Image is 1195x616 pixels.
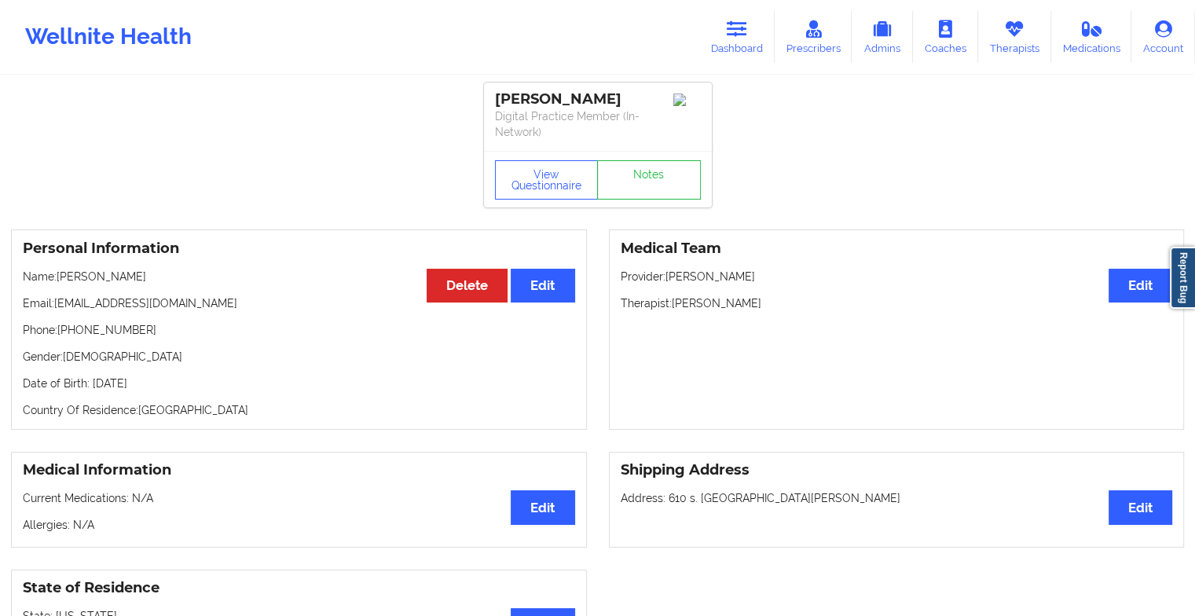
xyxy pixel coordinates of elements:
div: [PERSON_NAME] [495,90,701,108]
button: Edit [511,269,574,302]
button: Edit [1109,269,1172,302]
h3: Shipping Address [621,461,1173,479]
a: Therapists [978,11,1051,63]
button: View Questionnaire [495,160,599,200]
button: Edit [511,490,574,524]
h3: Medical Information [23,461,575,479]
a: Dashboard [699,11,775,63]
a: Medications [1051,11,1132,63]
p: Digital Practice Member (In-Network) [495,108,701,140]
p: Name: [PERSON_NAME] [23,269,575,284]
a: Admins [852,11,913,63]
img: Image%2Fplaceholer-image.png [673,93,701,106]
a: Prescribers [775,11,852,63]
p: Address: 610 s. [GEOGRAPHIC_DATA][PERSON_NAME] [621,490,1173,506]
a: Notes [597,160,701,200]
p: Gender: [DEMOGRAPHIC_DATA] [23,349,575,365]
p: Date of Birth: [DATE] [23,376,575,391]
p: Phone: [PHONE_NUMBER] [23,322,575,338]
a: Account [1131,11,1195,63]
p: Provider: [PERSON_NAME] [621,269,1173,284]
h3: State of Residence [23,579,575,597]
p: Country Of Residence: [GEOGRAPHIC_DATA] [23,402,575,418]
p: Email: [EMAIL_ADDRESS][DOMAIN_NAME] [23,295,575,311]
p: Therapist: [PERSON_NAME] [621,295,1173,311]
h3: Medical Team [621,240,1173,258]
button: Delete [427,269,508,302]
button: Edit [1109,490,1172,524]
p: Allergies: N/A [23,517,575,533]
p: Current Medications: N/A [23,490,575,506]
a: Report Bug [1170,247,1195,309]
h3: Personal Information [23,240,575,258]
a: Coaches [913,11,978,63]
